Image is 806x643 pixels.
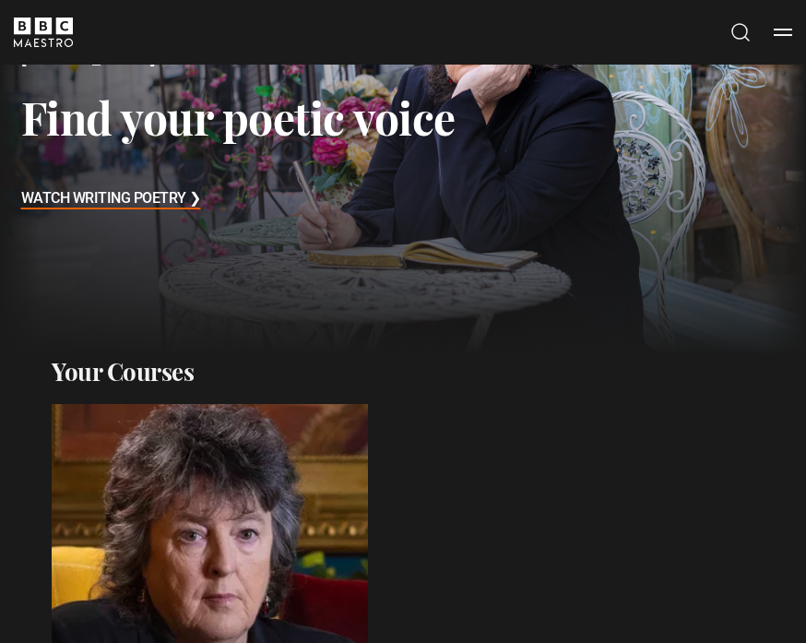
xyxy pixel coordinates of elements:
[14,18,73,47] svg: BBC Maestro
[21,90,456,144] h3: Find your poetic voice
[52,355,194,388] h2: Your Courses
[21,185,201,213] h3: Watch Writing Poetry ❯
[774,23,792,42] button: Toggle navigation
